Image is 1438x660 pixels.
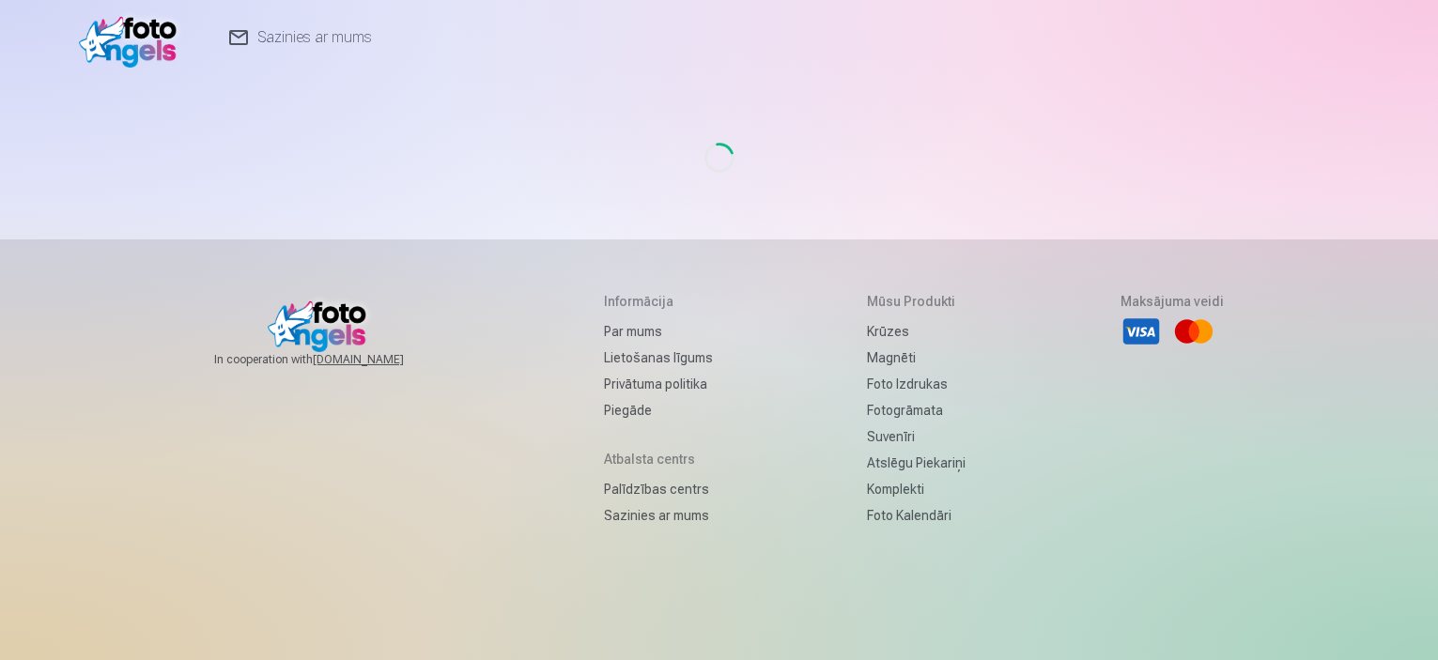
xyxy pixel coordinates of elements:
[604,371,713,397] a: Privātuma politika
[867,476,966,502] a: Komplekti
[604,476,713,502] a: Palīdzības centrs
[867,345,966,371] a: Magnēti
[604,397,713,423] a: Piegāde
[313,352,449,367] a: [DOMAIN_NAME]
[867,450,966,476] a: Atslēgu piekariņi
[604,450,713,468] h5: Atbalsta centrs
[604,318,713,345] a: Par mums
[867,423,966,450] a: Suvenīri
[867,318,966,345] a: Krūzes
[604,502,713,529] a: Sazinies ar mums
[867,371,966,397] a: Foto izdrukas
[604,345,713,371] a: Lietošanas līgums
[1121,292,1224,311] h5: Maksājuma veidi
[867,502,966,529] a: Foto kalendāri
[214,352,449,367] span: In cooperation with
[79,8,187,68] img: /v1
[867,397,966,423] a: Fotogrāmata
[1121,311,1162,352] li: Visa
[604,292,713,311] h5: Informācija
[1173,311,1214,352] li: Mastercard
[867,292,966,311] h5: Mūsu produkti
